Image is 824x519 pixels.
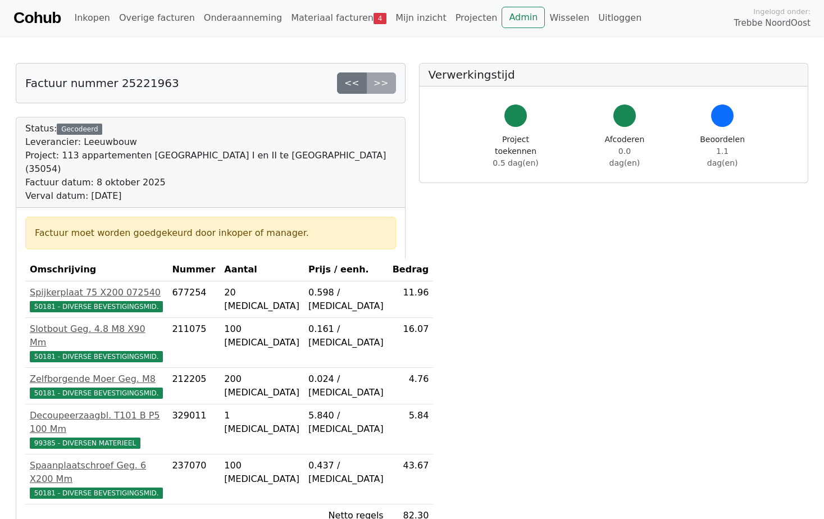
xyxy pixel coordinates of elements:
div: 0.024 / [MEDICAL_DATA] [308,372,384,399]
a: Overige facturen [115,7,199,29]
th: Aantal [220,258,304,281]
div: Leverancier: Leeuwbouw [25,135,396,149]
a: << [337,72,367,94]
a: Spaanplaatschroef Geg. 6 X200 Mm50181 - DIVERSE BEVESTIGINGSMID. [30,459,163,499]
a: Projecten [451,7,502,29]
h5: Factuur nummer 25221963 [25,76,179,90]
span: 50181 - DIVERSE BEVESTIGINGSMID. [30,301,163,312]
th: Omschrijving [25,258,167,281]
div: 0.437 / [MEDICAL_DATA] [308,459,384,486]
span: 50181 - DIVERSE BEVESTIGINGSMID. [30,488,163,499]
span: 1.1 dag(en) [707,147,738,167]
div: Status: [25,122,396,203]
th: Nummer [167,258,220,281]
div: Verval datum: [DATE] [25,189,396,203]
span: Trebbe NoordOost [734,17,811,30]
span: 99385 - DIVERSEN MATERIEEL [30,438,140,449]
td: 329011 [167,404,220,454]
div: Slotbout Geg. 4.8 M8 X90 Mm [30,322,163,349]
div: 100 [MEDICAL_DATA] [224,459,299,486]
div: Project: 113 appartementen [GEOGRAPHIC_DATA] I en II te [GEOGRAPHIC_DATA] (35054) [25,149,396,176]
td: 212205 [167,368,220,404]
a: Wisselen [545,7,594,29]
a: Inkopen [70,7,114,29]
div: Beoordelen [700,134,745,169]
a: Onderaanneming [199,7,286,29]
a: Spijkerplaat 75 X200 07254050181 - DIVERSE BEVESTIGINGSMID. [30,286,163,313]
div: Spaanplaatschroef Geg. 6 X200 Mm [30,459,163,486]
div: Decoupeerzaagbl. T101 B P5 100 Mm [30,409,163,436]
span: 50181 - DIVERSE BEVESTIGINGSMID. [30,388,163,399]
span: Ingelogd onder: [753,6,811,17]
td: 11.96 [388,281,434,318]
div: Afcoderen [603,134,647,169]
div: 20 [MEDICAL_DATA] [224,286,299,313]
span: 4 [374,13,386,24]
td: 16.07 [388,318,434,368]
a: Uitloggen [594,7,646,29]
span: 0.5 dag(en) [493,158,538,167]
a: Mijn inzicht [391,7,451,29]
span: 50181 - DIVERSE BEVESTIGINGSMID. [30,351,163,362]
div: 100 [MEDICAL_DATA] [224,322,299,349]
div: Zelfborgende Moer Geg. M8 [30,372,163,386]
td: 5.84 [388,404,434,454]
div: 5.840 / [MEDICAL_DATA] [308,409,384,436]
div: 200 [MEDICAL_DATA] [224,372,299,399]
div: 1 [MEDICAL_DATA] [224,409,299,436]
h5: Verwerkingstijd [429,68,799,81]
td: 677254 [167,281,220,318]
th: Prijs / eenh. [304,258,388,281]
div: Project toekennen [482,134,549,169]
a: Cohub [13,4,61,31]
span: 0.0 dag(en) [609,147,640,167]
td: 4.76 [388,368,434,404]
div: Spijkerplaat 75 X200 072540 [30,286,163,299]
td: 237070 [167,454,220,504]
div: Factuur datum: 8 oktober 2025 [25,176,396,189]
td: 211075 [167,318,220,368]
a: Decoupeerzaagbl. T101 B P5 100 Mm99385 - DIVERSEN MATERIEEL [30,409,163,449]
a: Zelfborgende Moer Geg. M850181 - DIVERSE BEVESTIGINGSMID. [30,372,163,399]
div: Factuur moet worden goedgekeurd door inkoper of manager. [35,226,386,240]
th: Bedrag [388,258,434,281]
div: Gecodeerd [57,124,102,135]
a: Slotbout Geg. 4.8 M8 X90 Mm50181 - DIVERSE BEVESTIGINGSMID. [30,322,163,363]
td: 43.67 [388,454,434,504]
div: 0.598 / [MEDICAL_DATA] [308,286,384,313]
div: 0.161 / [MEDICAL_DATA] [308,322,384,349]
a: Materiaal facturen4 [286,7,391,29]
a: Admin [502,7,545,28]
